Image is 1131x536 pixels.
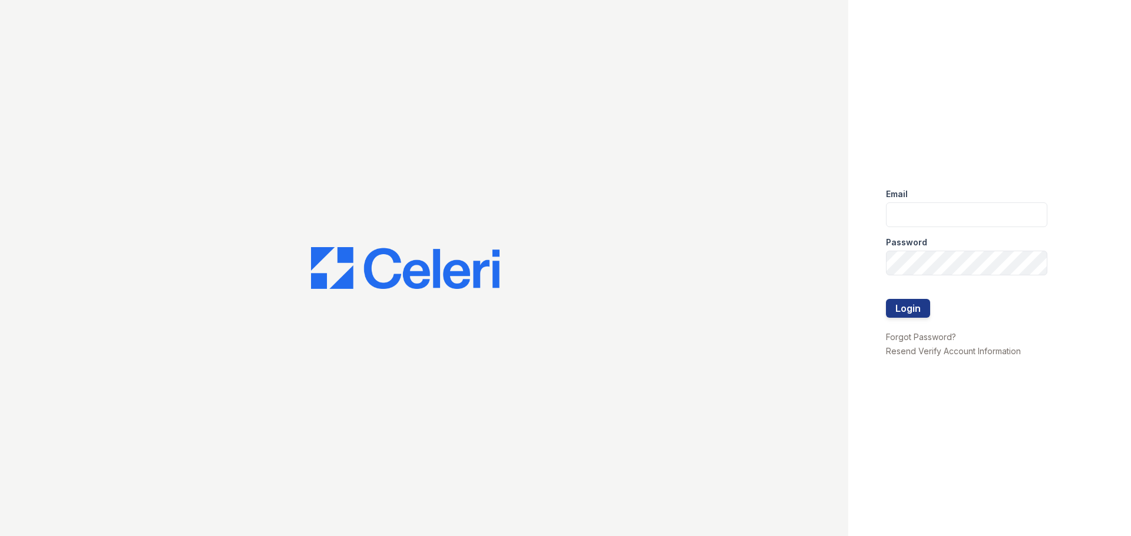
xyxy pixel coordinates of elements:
[886,237,927,248] label: Password
[886,188,908,200] label: Email
[311,247,500,289] img: CE_Logo_Blue-a8612792a0a2168367f1c8372b55b34899dd931a85d93a1a3d3e32e68fde9ad4.png
[886,332,956,342] a: Forgot Password?
[886,299,930,318] button: Login
[886,346,1021,356] a: Resend Verify Account Information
